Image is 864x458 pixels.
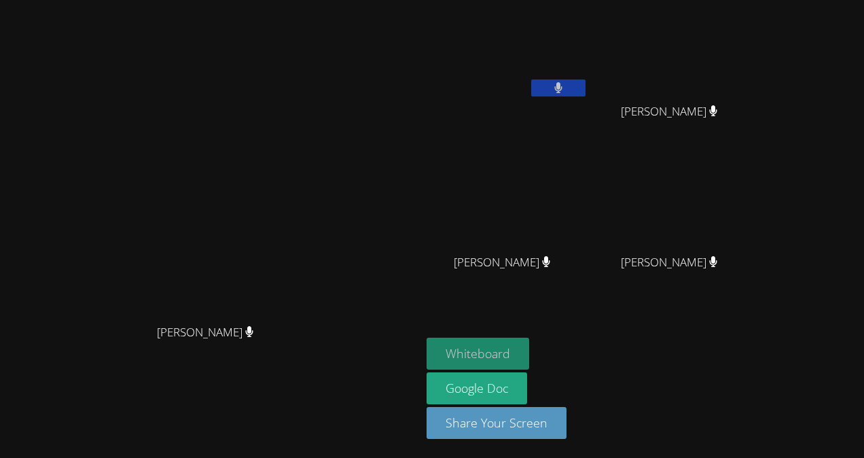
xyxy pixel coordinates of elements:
[621,102,718,122] span: [PERSON_NAME]
[454,253,551,272] span: [PERSON_NAME]
[427,338,529,370] button: Whiteboard
[427,407,566,439] button: Share Your Screen
[427,372,527,404] a: Google Doc
[157,323,254,342] span: [PERSON_NAME]
[621,253,718,272] span: [PERSON_NAME]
